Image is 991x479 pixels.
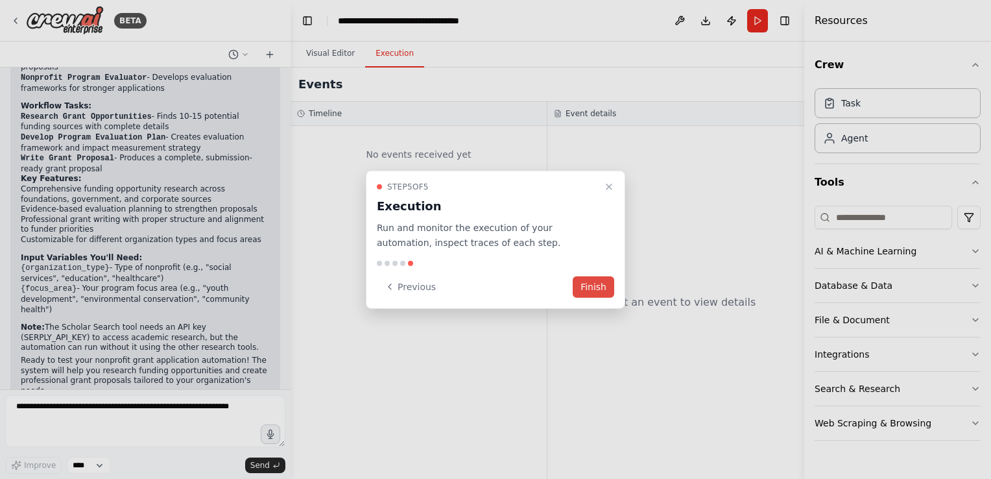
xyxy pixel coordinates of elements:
[298,12,316,30] button: Hide left sidebar
[601,179,617,195] button: Close walkthrough
[387,182,429,192] span: Step 5 of 5
[377,276,444,297] button: Previous
[377,197,599,215] h3: Execution
[573,276,614,297] button: Finish
[377,221,599,251] p: Run and monitor the execution of your automation, inspect traces of each step.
